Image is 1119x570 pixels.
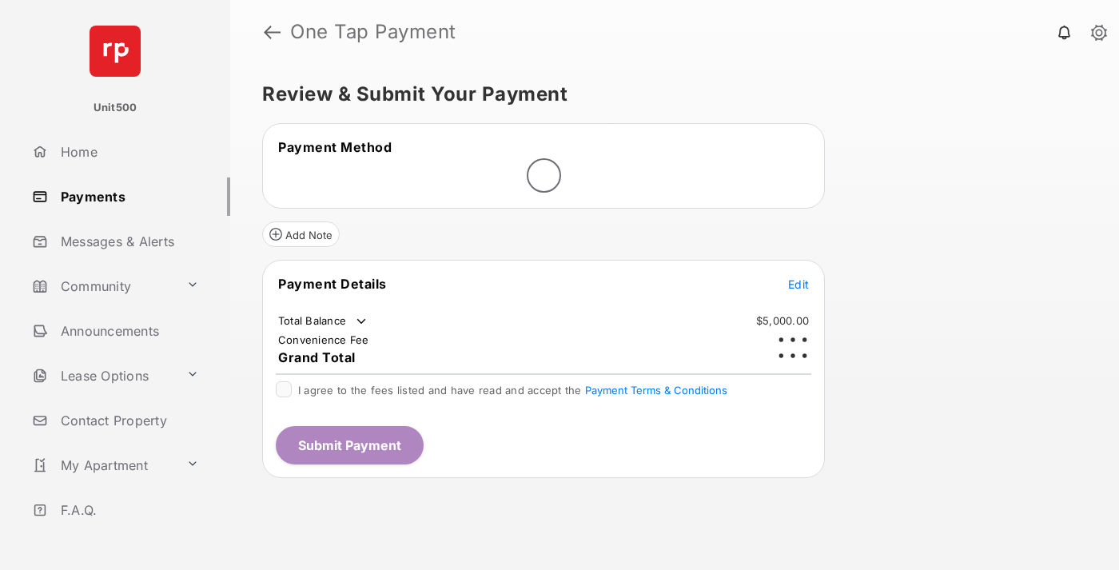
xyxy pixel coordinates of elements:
[26,357,180,395] a: Lease Options
[26,177,230,216] a: Payments
[788,277,809,291] span: Edit
[94,100,137,116] p: Unit500
[276,426,424,464] button: Submit Payment
[755,313,810,328] td: $5,000.00
[26,222,230,261] a: Messages & Alerts
[278,139,392,155] span: Payment Method
[26,491,230,529] a: F.A.Q.
[26,401,230,440] a: Contact Property
[278,349,356,365] span: Grand Total
[262,221,340,247] button: Add Note
[26,312,230,350] a: Announcements
[26,267,180,305] a: Community
[26,446,180,484] a: My Apartment
[277,333,370,347] td: Convenience Fee
[585,384,727,397] button: I agree to the fees listed and have read and accept the
[262,85,1074,104] h5: Review & Submit Your Payment
[26,133,230,171] a: Home
[788,276,809,292] button: Edit
[278,276,387,292] span: Payment Details
[90,26,141,77] img: svg+xml;base64,PHN2ZyB4bWxucz0iaHR0cDovL3d3dy53My5vcmcvMjAwMC9zdmciIHdpZHRoPSI2NCIgaGVpZ2h0PSI2NC...
[298,384,727,397] span: I agree to the fees listed and have read and accept the
[290,22,456,42] strong: One Tap Payment
[277,313,369,329] td: Total Balance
